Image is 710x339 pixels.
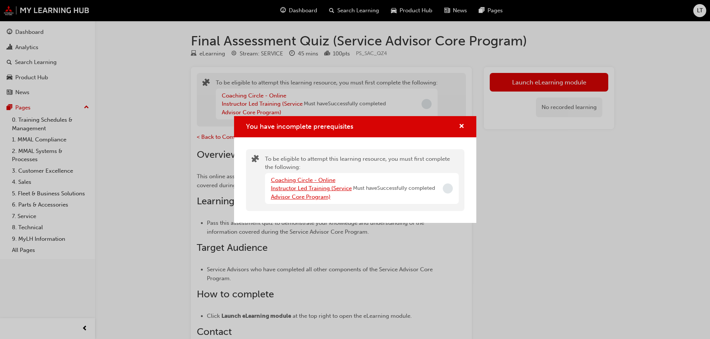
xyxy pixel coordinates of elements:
span: Incomplete [443,183,453,194]
div: You have incomplete prerequisites [234,116,476,223]
span: cross-icon [459,124,464,130]
a: Coaching Circle - Online Instructor Led Training (Service Advisor Core Program) [271,177,352,200]
button: cross-icon [459,122,464,131]
div: To be eligible to attempt this learning resource, you must first complete the following: [265,155,459,206]
span: puzzle-icon [252,156,259,164]
span: Must have Successfully completed [353,184,435,193]
span: You have incomplete prerequisites [246,122,353,131]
